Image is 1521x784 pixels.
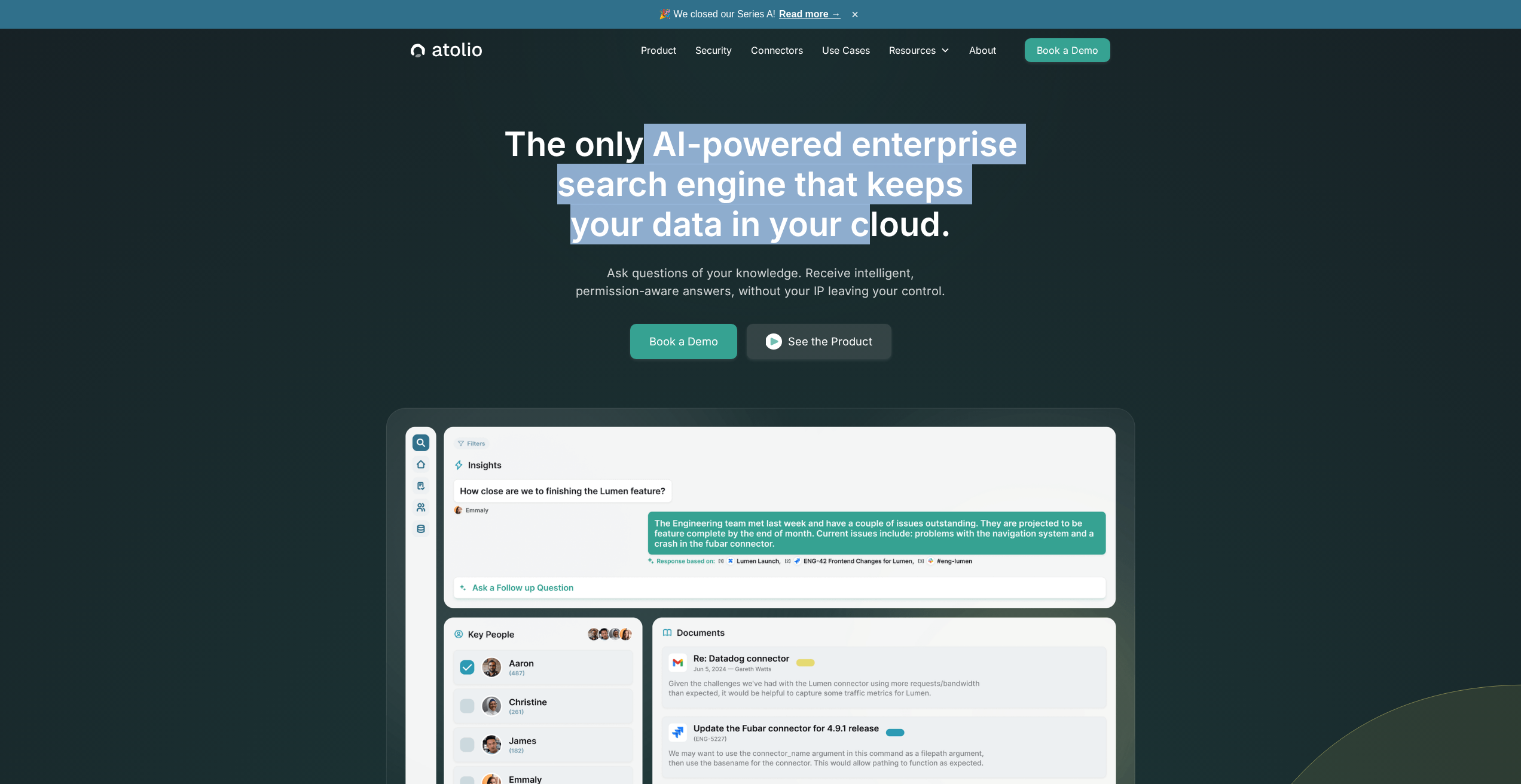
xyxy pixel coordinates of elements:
[889,43,936,57] div: Resources
[848,8,862,21] button: ×
[747,324,891,360] a: See the Product
[686,38,741,62] a: Security
[788,333,872,350] div: See the Product
[813,38,879,62] a: Use Cases
[454,124,1067,245] h1: The only AI-powered enterprise search engine that keeps your data in your cloud.
[879,38,960,62] div: Resources
[531,264,990,300] p: Ask questions of your knowledge. Receive intelligent, permission-aware answers, without your IP l...
[659,7,841,22] span: 🎉 We closed our Series A!
[741,38,813,62] a: Connectors
[1025,38,1110,62] a: Book a Demo
[630,324,737,360] a: Book a Demo
[960,38,1006,62] a: About
[411,42,482,58] a: home
[631,38,686,62] a: Product
[779,9,841,19] a: Read more →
